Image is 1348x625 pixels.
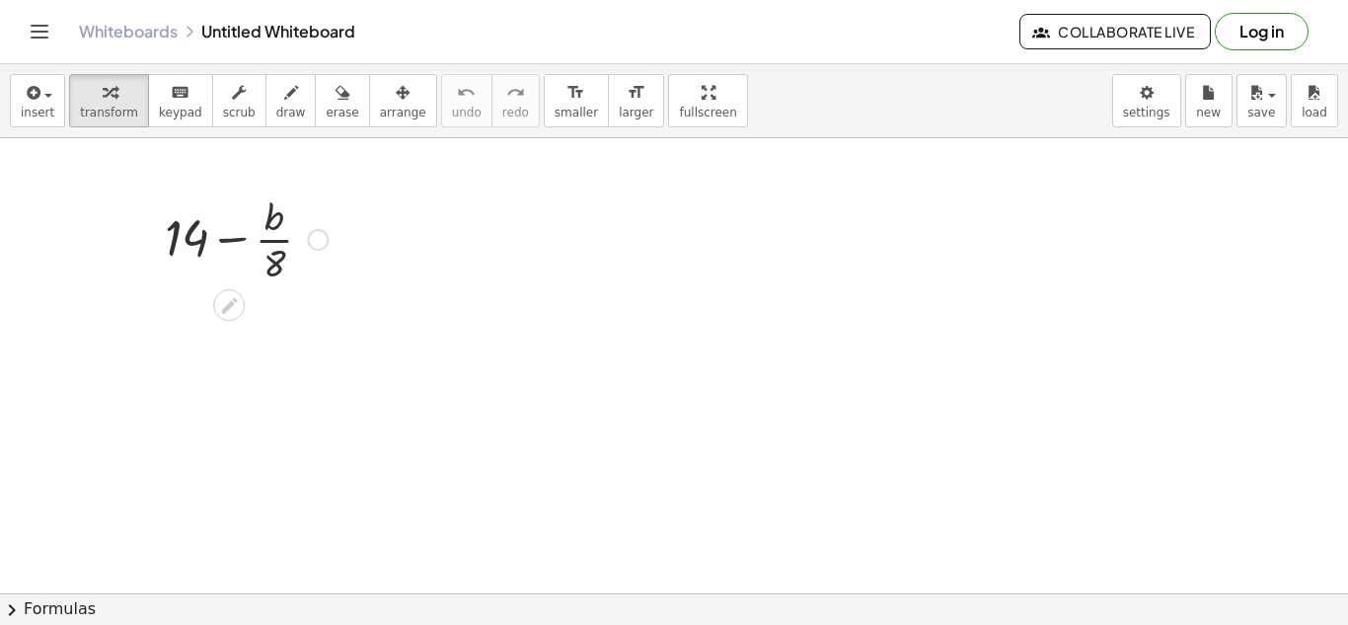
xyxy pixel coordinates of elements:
span: Collaborate Live [1036,23,1194,40]
i: redo [506,81,525,105]
button: Toggle navigation [24,16,55,47]
i: keyboard [171,81,189,105]
button: load [1291,74,1338,127]
span: load [1302,106,1327,119]
button: save [1236,74,1287,127]
span: settings [1123,106,1170,119]
span: transform [80,106,138,119]
button: keyboardkeypad [148,74,213,127]
span: insert [21,106,54,119]
span: erase [326,106,358,119]
span: keypad [159,106,202,119]
button: settings [1112,74,1181,127]
button: draw [265,74,317,127]
a: Whiteboards [79,22,178,41]
span: save [1247,106,1275,119]
button: insert [10,74,65,127]
span: larger [619,106,653,119]
span: smaller [555,106,598,119]
button: Collaborate Live [1019,14,1211,49]
span: scrub [223,106,256,119]
div: Edit math [213,289,245,321]
i: undo [457,81,476,105]
span: arrange [380,106,426,119]
button: arrange [369,74,437,127]
span: undo [452,106,482,119]
button: Log in [1215,13,1309,50]
span: redo [502,106,529,119]
button: fullscreen [668,74,747,127]
button: format_sizelarger [608,74,664,127]
span: draw [276,106,306,119]
button: erase [315,74,369,127]
button: redoredo [491,74,540,127]
span: fullscreen [679,106,736,119]
button: transform [69,74,149,127]
button: format_sizesmaller [544,74,609,127]
button: new [1185,74,1233,127]
button: scrub [212,74,266,127]
i: format_size [627,81,645,105]
span: new [1196,106,1221,119]
button: undoundo [441,74,492,127]
i: format_size [566,81,585,105]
